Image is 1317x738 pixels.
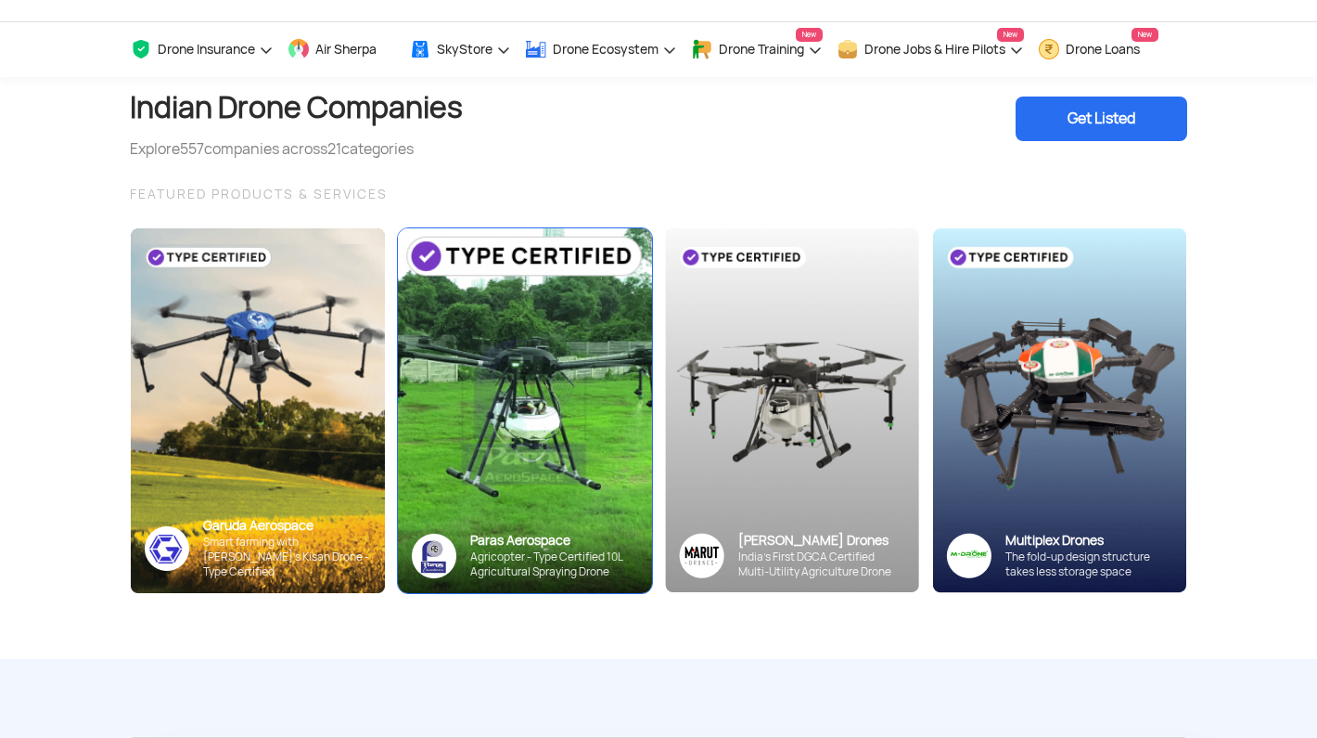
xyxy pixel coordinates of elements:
span: SkyStore [437,42,492,57]
img: ic_garuda_sky.png [145,526,189,571]
div: Explore companies across categories [130,138,463,161]
div: Multiplex Drones [1005,532,1172,550]
div: Garuda Aerospace [203,517,371,535]
span: New [1132,28,1158,42]
div: Paras Aerospace [470,532,638,550]
img: ic_multiplex_sky.png [946,533,991,578]
span: Drone Ecosystem [553,42,658,57]
span: Drone Loans [1066,42,1140,57]
span: Drone Training [719,42,804,57]
div: The fold-up design structure takes less storage space [1005,550,1172,579]
img: paras-logo-banner.png [412,534,456,578]
span: New [997,28,1024,42]
div: Get Listed [1016,97,1187,141]
span: Drone Insurance [158,42,255,57]
div: Agricopter - Type Certified 10L Agricultural Spraying Drone [470,550,638,579]
a: Drone LoansNew [1038,22,1158,77]
span: Drone Jobs & Hire Pilots [864,42,1005,57]
div: India’s First DGCA Certified Multi-Utility Agriculture Drone [738,550,905,579]
span: 21 [327,139,341,159]
a: Drone Insurance [130,22,274,77]
div: FEATURED PRODUCTS & SERVICES [130,183,1187,205]
span: New [796,28,823,42]
img: Group%2036313.png [679,533,724,578]
img: bg_marut_sky.png [665,228,919,592]
a: Drone Jobs & Hire PilotsNew [837,22,1024,77]
img: paras-card.png [385,210,664,611]
img: bg_multiplex_sky.png [932,228,1186,593]
a: Drone Ecosystem [525,22,677,77]
span: Air Sherpa [315,42,377,57]
a: Drone TrainingNew [691,22,823,77]
a: SkyStore [409,22,511,77]
img: bg_garuda_sky.png [131,228,385,593]
div: Smart farming with [PERSON_NAME]’s Kisan Drone - Type Certified [203,535,371,579]
span: 557 [180,139,204,159]
a: Air Sherpa [288,22,395,77]
h1: Indian Drone Companies [130,77,463,138]
div: [PERSON_NAME] Drones [738,532,905,550]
